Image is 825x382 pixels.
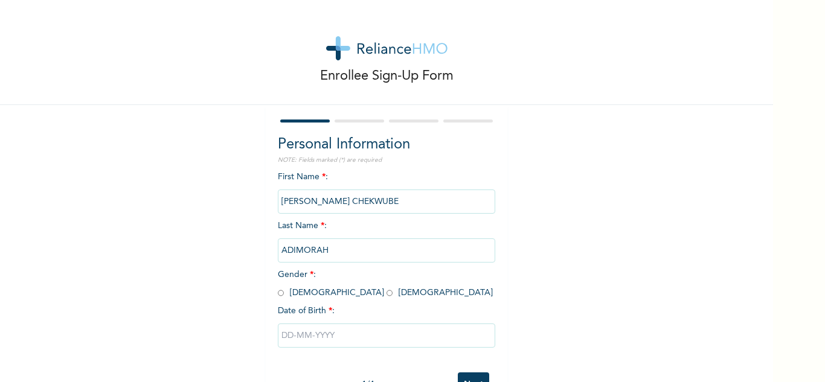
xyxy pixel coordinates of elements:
span: Gender : [DEMOGRAPHIC_DATA] [DEMOGRAPHIC_DATA] [278,270,493,297]
span: First Name : [278,173,495,206]
img: logo [326,36,448,60]
h2: Personal Information [278,134,495,156]
span: Last Name : [278,221,495,255]
input: Enter your first name [278,189,495,214]
span: Date of Birth : [278,305,335,317]
p: Enrollee Sign-Up Form [320,66,454,86]
input: DD-MM-YYYY [278,323,495,348]
input: Enter your last name [278,238,495,263]
p: NOTE: Fields marked (*) are required [278,156,495,165]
